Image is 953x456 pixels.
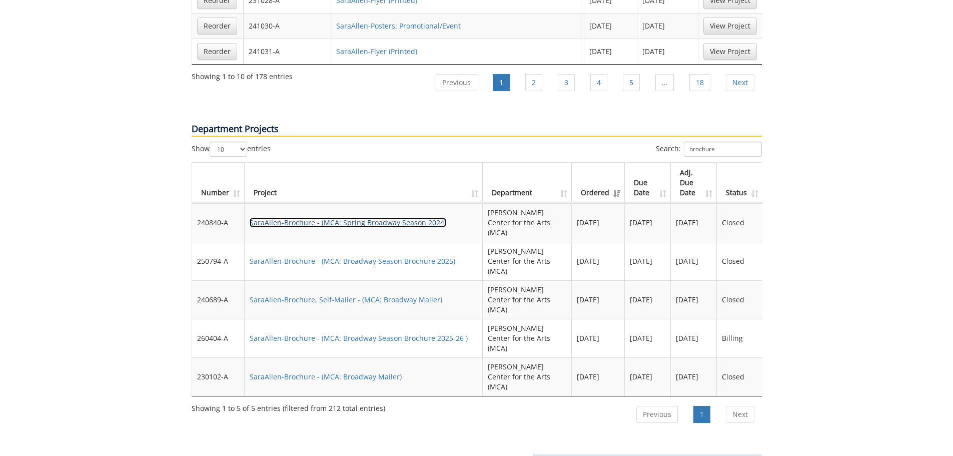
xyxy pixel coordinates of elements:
[717,242,762,280] td: Closed
[192,163,245,203] th: Number: activate to sort column ascending
[250,372,402,381] a: SaraAllen-Brochure - (MCA: Broadway Mailer)
[625,357,671,396] td: [DATE]
[192,142,271,157] label: Show entries
[192,123,762,137] p: Department Projects
[572,242,625,280] td: [DATE]
[584,13,637,39] td: [DATE]
[244,13,332,39] td: 241030-A
[197,18,237,35] a: Reorder
[245,163,483,203] th: Project: activate to sort column ascending
[558,74,575,91] a: 3
[572,163,625,203] th: Ordered: activate to sort column ascending
[625,203,671,242] td: [DATE]
[572,357,625,396] td: [DATE]
[493,74,510,91] a: 1
[572,319,625,357] td: [DATE]
[717,280,762,319] td: Closed
[250,256,455,266] a: SaraAllen-Brochure - (MCA: Broadway Season Brochure 2025)
[336,47,417,56] a: SaraAllen-Flyer (Printed)
[717,163,762,203] th: Status: activate to sort column ascending
[483,203,572,242] td: [PERSON_NAME] Center for the Arts (MCA)
[671,319,717,357] td: [DATE]
[717,203,762,242] td: Closed
[625,163,671,203] th: Due Date: activate to sort column ascending
[244,39,332,64] td: 241031-A
[637,13,698,39] td: [DATE]
[483,280,572,319] td: [PERSON_NAME] Center for the Arts (MCA)
[671,357,717,396] td: [DATE]
[623,74,640,91] a: 5
[192,280,245,319] td: 240689-A
[192,242,245,280] td: 250794-A
[671,242,717,280] td: [DATE]
[192,399,385,413] div: Showing 1 to 5 of 5 entries (filtered from 212 total entries)
[693,406,710,423] a: 1
[192,203,245,242] td: 240840-A
[671,163,717,203] th: Adj. Due Date: activate to sort column ascending
[636,406,678,423] a: Previous
[625,319,671,357] td: [DATE]
[656,142,762,157] label: Search:
[336,21,461,31] a: SaraAllen-Posters: Promotional/Event
[726,74,754,91] a: Next
[717,319,762,357] td: Billing
[525,74,542,91] a: 2
[637,39,698,64] td: [DATE]
[192,319,245,357] td: 260404-A
[250,218,446,227] a: SaraAllen-Brochure - (MCA: Spring Broadway Season 2024)
[572,280,625,319] td: [DATE]
[483,242,572,280] td: [PERSON_NAME] Center for the Arts (MCA)
[684,142,762,157] input: Search:
[572,203,625,242] td: [DATE]
[655,74,674,91] a: …
[483,357,572,396] td: [PERSON_NAME] Center for the Arts (MCA)
[436,74,477,91] a: Previous
[671,203,717,242] td: [DATE]
[590,74,607,91] a: 4
[210,142,247,157] select: Showentries
[483,319,572,357] td: [PERSON_NAME] Center for the Arts (MCA)
[671,280,717,319] td: [DATE]
[717,357,762,396] td: Closed
[726,406,754,423] a: Next
[250,295,442,304] a: SaraAllen-Brochure, Self-Mailer - (MCA: Broadway Mailer)
[625,242,671,280] td: [DATE]
[625,280,671,319] td: [DATE]
[250,333,468,343] a: SaraAllen-Brochure - (MCA: Broadway Season Brochure 2025-26 )
[703,18,757,35] a: View Project
[483,163,572,203] th: Department: activate to sort column ascending
[192,68,293,82] div: Showing 1 to 10 of 178 entries
[703,43,757,60] a: View Project
[192,357,245,396] td: 230102-A
[689,74,710,91] a: 18
[584,39,637,64] td: [DATE]
[197,43,237,60] a: Reorder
